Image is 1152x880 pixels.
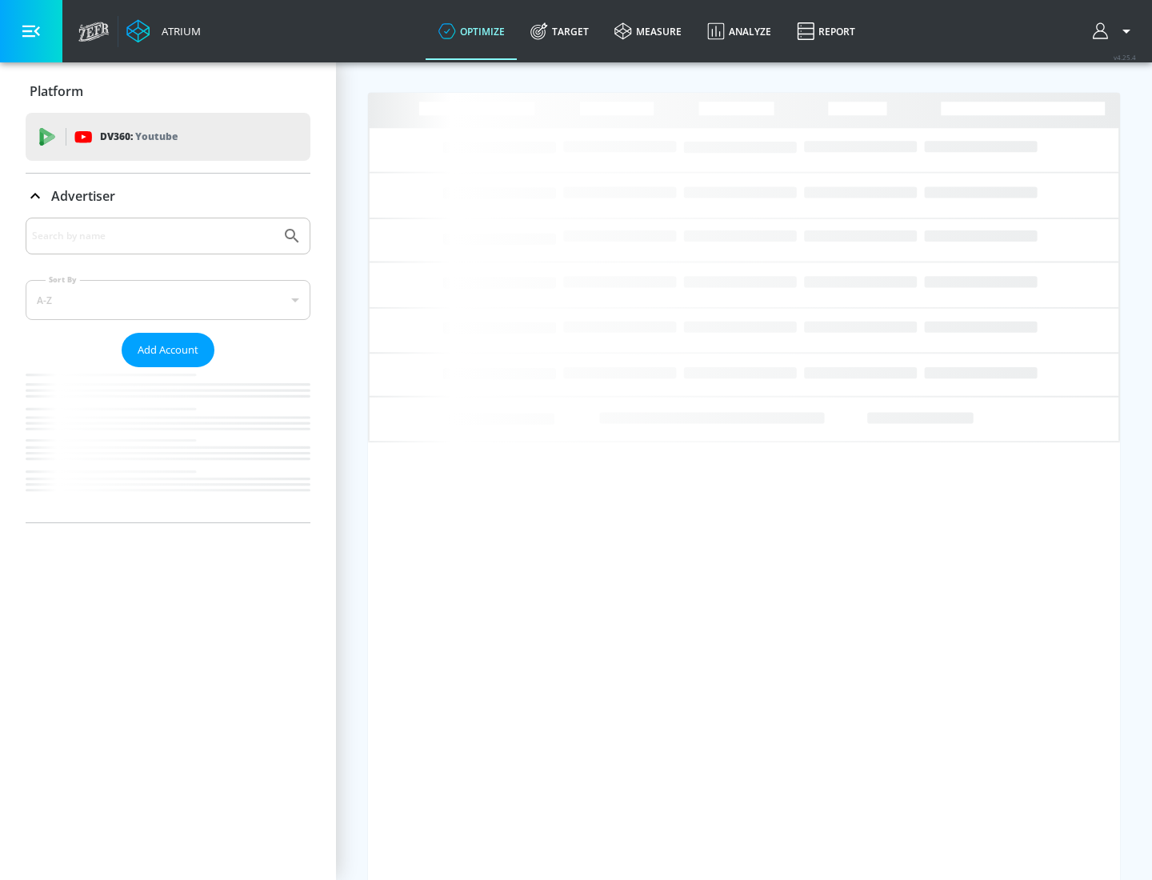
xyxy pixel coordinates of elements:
a: optimize [426,2,518,60]
div: Platform [26,69,310,114]
input: Search by name [32,226,274,246]
div: DV360: Youtube [26,113,310,161]
a: Atrium [126,19,201,43]
button: Add Account [122,333,214,367]
a: Analyze [694,2,784,60]
p: Youtube [135,128,178,145]
span: v 4.25.4 [1114,53,1136,62]
div: Advertiser [26,218,310,522]
label: Sort By [46,274,80,285]
div: Atrium [155,24,201,38]
a: Target [518,2,602,60]
p: Advertiser [51,187,115,205]
nav: list of Advertiser [26,367,310,522]
p: DV360: [100,128,178,146]
div: A-Z [26,280,310,320]
div: Advertiser [26,174,310,218]
a: Report [784,2,868,60]
p: Platform [30,82,83,100]
a: measure [602,2,694,60]
span: Add Account [138,341,198,359]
